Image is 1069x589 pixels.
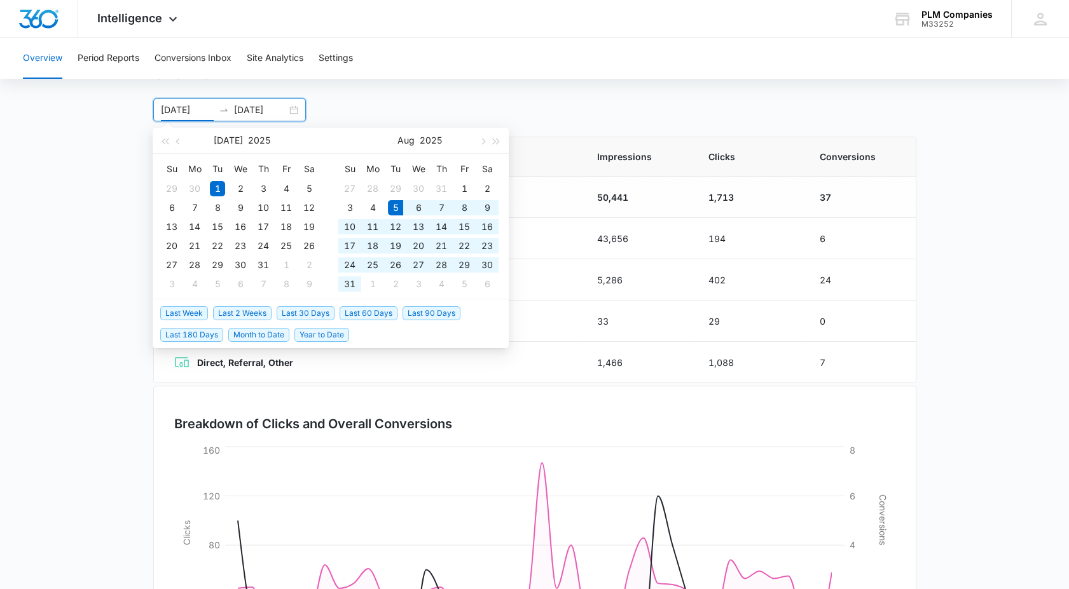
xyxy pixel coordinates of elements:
[434,238,449,254] div: 21
[210,219,225,234] div: 15
[342,181,357,196] div: 27
[301,276,317,292] div: 9
[479,181,495,196] div: 2
[361,179,384,198] td: 2025-07-28
[338,217,361,236] td: 2025-08-10
[161,103,214,117] input: Start date
[275,159,298,179] th: Fr
[453,255,476,274] td: 2025-08-29
[155,38,231,79] button: Conversions Inbox
[206,159,229,179] th: Tu
[453,217,476,236] td: 2025-08-15
[256,276,271,292] div: 7
[457,219,472,234] div: 15
[384,198,407,217] td: 2025-08-05
[160,236,183,255] td: 2025-07-20
[476,179,499,198] td: 2025-08-02
[403,306,460,320] span: Last 90 Days
[209,539,220,550] tspan: 80
[411,257,426,273] div: 27
[252,217,275,236] td: 2025-07-17
[23,38,62,79] button: Overview
[434,200,449,215] div: 7
[384,274,407,294] td: 2025-09-02
[388,257,403,273] div: 26
[301,238,317,254] div: 26
[384,179,407,198] td: 2025-07-29
[453,198,476,217] td: 2025-08-08
[388,276,403,292] div: 2
[247,38,303,79] button: Site Analytics
[197,357,293,368] strong: Direct, Referral, Other
[183,236,206,255] td: 2025-07-21
[411,238,426,254] div: 20
[365,276,380,292] div: 1
[430,255,453,274] td: 2025-08-28
[219,105,229,115] span: swap-right
[279,181,294,196] div: 4
[338,198,361,217] td: 2025-08-03
[181,520,191,545] tspan: Clicks
[384,236,407,255] td: 2025-08-19
[430,179,453,198] td: 2025-07-31
[206,236,229,255] td: 2025-07-22
[921,20,993,29] div: account id
[407,274,430,294] td: 2025-09-03
[365,200,380,215] div: 4
[229,274,252,294] td: 2025-08-06
[365,219,380,234] div: 11
[275,274,298,294] td: 2025-08-08
[206,198,229,217] td: 2025-07-08
[804,342,916,383] td: 7
[206,255,229,274] td: 2025-07-29
[457,276,472,292] div: 5
[388,181,403,196] div: 29
[476,274,499,294] td: 2025-09-06
[160,179,183,198] td: 2025-06-29
[430,274,453,294] td: 2025-09-04
[187,238,202,254] div: 21
[804,218,916,259] td: 6
[384,217,407,236] td: 2025-08-12
[850,490,855,501] tspan: 6
[411,181,426,196] div: 30
[453,236,476,255] td: 2025-08-22
[420,128,442,153] button: 2025
[298,236,321,255] td: 2025-07-26
[384,255,407,274] td: 2025-08-26
[183,255,206,274] td: 2025-07-28
[187,181,202,196] div: 30
[338,236,361,255] td: 2025-08-17
[183,179,206,198] td: 2025-06-30
[210,181,225,196] div: 1
[407,255,430,274] td: 2025-08-27
[229,217,252,236] td: 2025-07-16
[693,259,804,301] td: 402
[388,200,403,215] div: 5
[693,177,804,218] td: 1,713
[206,274,229,294] td: 2025-08-05
[361,274,384,294] td: 2025-09-01
[407,159,430,179] th: We
[203,444,220,455] tspan: 160
[434,181,449,196] div: 31
[252,198,275,217] td: 2025-07-10
[582,301,693,342] td: 33
[457,238,472,254] div: 22
[361,159,384,179] th: Mo
[160,306,208,320] span: Last Week
[434,276,449,292] div: 4
[233,276,248,292] div: 6
[338,274,361,294] td: 2025-08-31
[164,276,179,292] div: 3
[397,128,415,153] button: Aug
[457,181,472,196] div: 1
[338,255,361,274] td: 2025-08-24
[476,255,499,274] td: 2025-08-30
[160,217,183,236] td: 2025-07-13
[298,179,321,198] td: 2025-07-05
[693,301,804,342] td: 29
[301,181,317,196] div: 5
[582,218,693,259] td: 43,656
[210,200,225,215] div: 8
